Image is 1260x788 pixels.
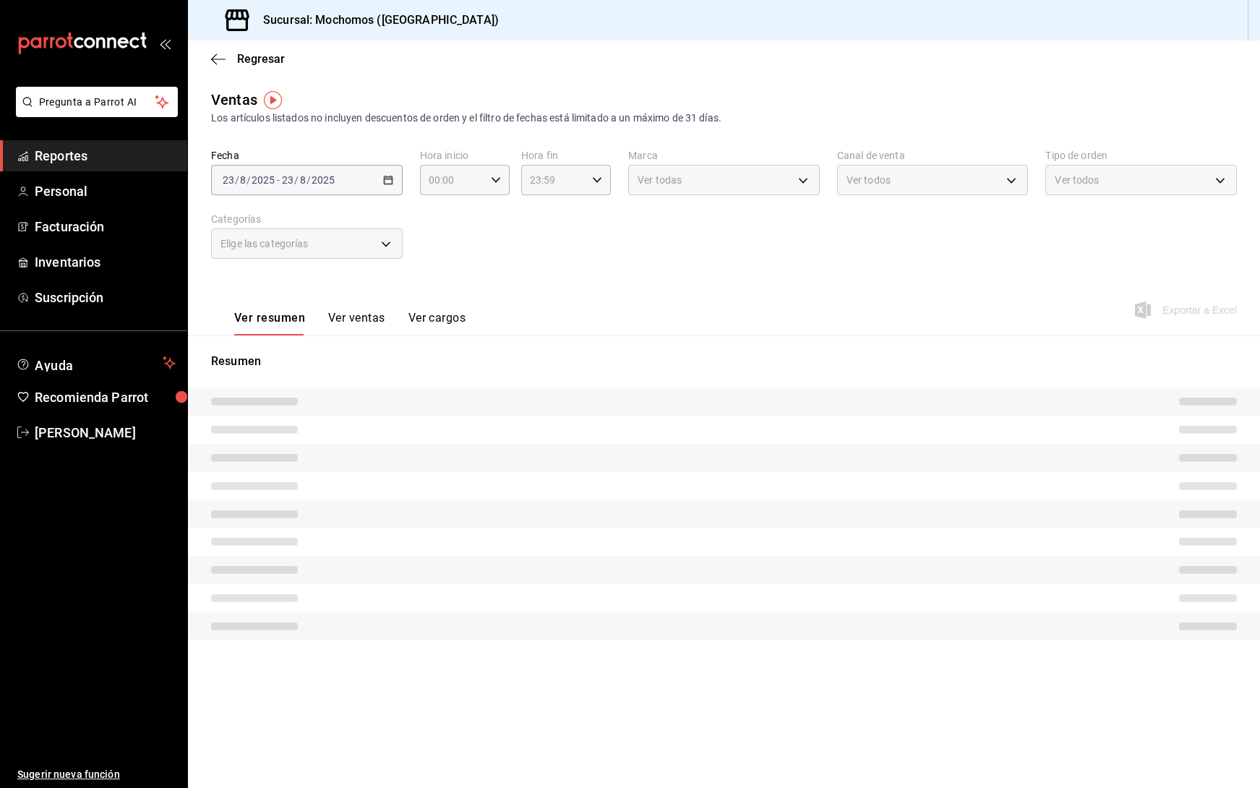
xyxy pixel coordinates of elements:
[211,111,1237,126] div: Los artículos listados no incluyen descuentos de orden y el filtro de fechas está limitado a un m...
[294,174,299,186] span: /
[521,150,611,160] label: Hora fin
[211,353,1237,370] p: Resumen
[264,91,282,109] img: Tooltip marker
[35,181,176,201] span: Personal
[251,174,275,186] input: ----
[628,150,820,160] label: Marca
[307,174,311,186] span: /
[235,174,239,186] span: /
[1045,150,1237,160] label: Tipo de orden
[10,105,178,120] a: Pregunta a Parrot AI
[252,12,499,29] h3: Sucursal: Mochomos ([GEOGRAPHIC_DATA])
[35,354,157,372] span: Ayuda
[247,174,251,186] span: /
[39,95,155,110] span: Pregunta a Parrot AI
[211,150,403,160] label: Fecha
[1055,173,1099,187] span: Ver todos
[234,311,466,335] div: navigation tabs
[16,87,178,117] button: Pregunta a Parrot AI
[234,311,305,335] button: Ver resumen
[847,173,891,187] span: Ver todos
[35,146,176,166] span: Reportes
[239,174,247,186] input: --
[281,174,294,186] input: --
[35,252,176,272] span: Inventarios
[638,173,682,187] span: Ver todas
[35,288,176,307] span: Suscripción
[837,150,1029,160] label: Canal de venta
[237,52,285,66] span: Regresar
[311,174,335,186] input: ----
[35,387,176,407] span: Recomienda Parrot
[159,38,171,49] button: open_drawer_menu
[211,52,285,66] button: Regresar
[35,423,176,442] span: [PERSON_NAME]
[211,89,257,111] div: Ventas
[277,174,280,186] span: -
[35,217,176,236] span: Facturación
[328,311,385,335] button: Ver ventas
[220,236,309,251] span: Elige las categorías
[299,174,307,186] input: --
[420,150,510,160] label: Hora inicio
[222,174,235,186] input: --
[408,311,466,335] button: Ver cargos
[17,767,176,782] span: Sugerir nueva función
[211,214,403,224] label: Categorías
